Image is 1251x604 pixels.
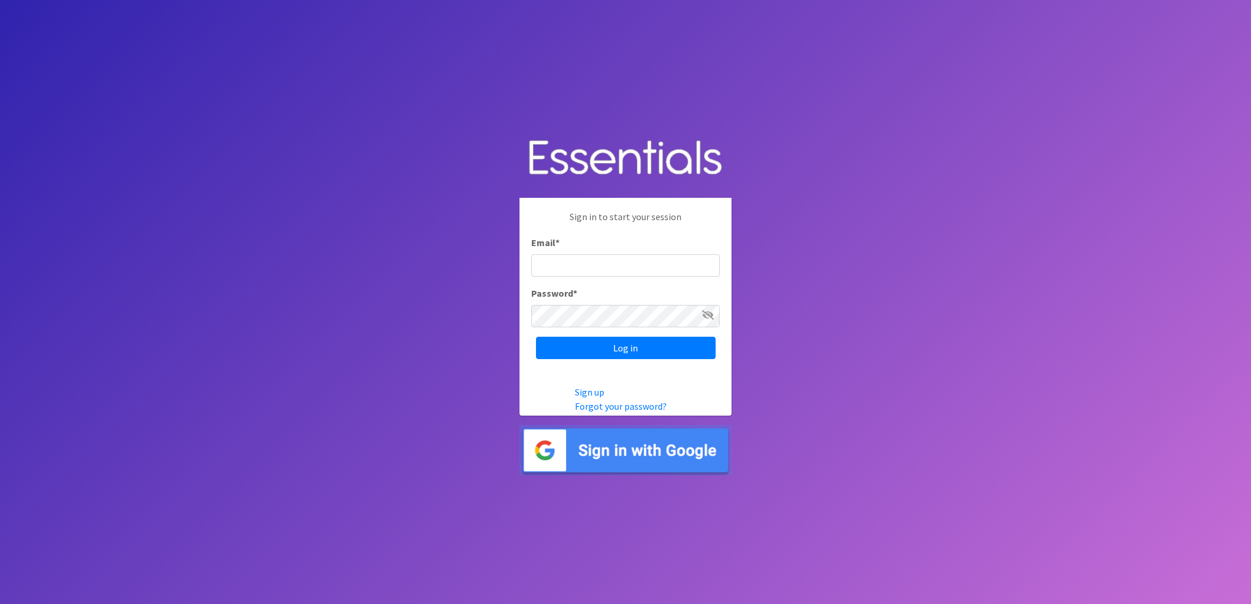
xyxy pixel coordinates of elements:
abbr: required [573,287,577,299]
label: Password [531,286,577,300]
a: Sign up [575,386,604,398]
abbr: required [555,237,560,248]
a: Forgot your password? [575,400,667,412]
label: Email [531,235,560,250]
img: Sign in with Google [519,425,732,476]
p: Sign in to start your session [531,210,720,235]
input: Log in [536,337,716,359]
img: Human Essentials [519,128,732,189]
